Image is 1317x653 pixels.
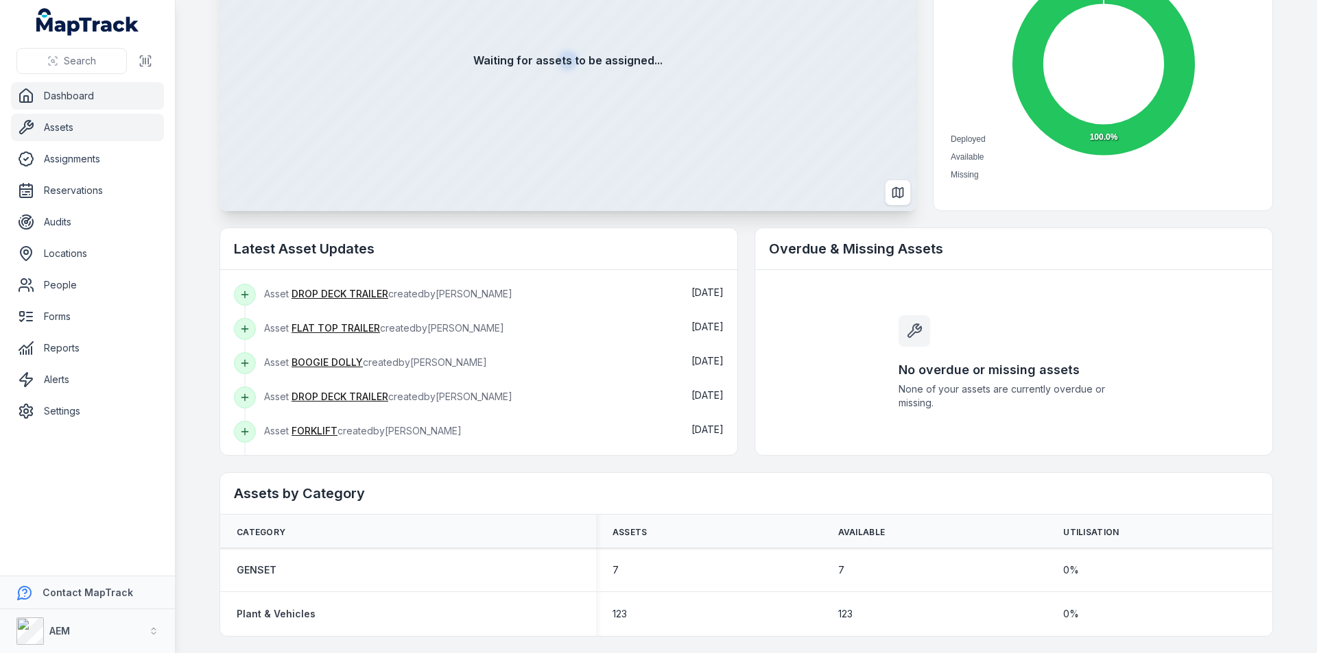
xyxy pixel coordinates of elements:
span: 0 % [1063,607,1079,621]
time: 8/20/2025, 10:08:45 AM [691,286,724,298]
span: Asset created by [PERSON_NAME] [264,391,512,402]
a: MapTrack [36,8,139,36]
span: [DATE] [691,355,724,367]
button: Switch to Map View [885,180,911,206]
a: Reports [11,334,164,362]
span: Utilisation [1063,527,1119,538]
a: Reservations [11,177,164,204]
h3: No overdue or missing assets [899,360,1129,380]
a: Assignments [11,145,164,173]
span: 7 [613,563,619,577]
a: Alerts [11,366,164,393]
time: 8/20/2025, 10:08:45 AM [691,389,724,401]
h2: Assets by Category [234,484,1259,503]
h2: Overdue & Missing Assets [769,239,1259,258]
span: Available [838,527,886,538]
span: Missing [951,170,979,180]
span: 7 [838,563,844,577]
a: FLAT TOP TRAILER [292,321,380,335]
a: Plant & Vehicles [237,607,316,621]
span: Asset created by [PERSON_NAME] [264,288,512,299]
time: 8/20/2025, 10:08:45 AM [691,355,724,367]
span: Search [64,54,96,68]
button: Search [16,48,127,74]
a: GENSET [237,563,276,577]
a: FORKLIFT [292,424,337,438]
a: Audits [11,208,164,236]
strong: Contact MapTrack [43,587,133,598]
a: BOOGIE DOLLY [292,356,363,369]
a: Forms [11,303,164,330]
a: Locations [11,240,164,267]
span: 0 % [1063,563,1079,577]
span: Deployed [951,134,986,144]
span: [DATE] [691,321,724,332]
strong: AEM [49,625,70,637]
span: Assets [613,527,648,538]
span: Asset created by [PERSON_NAME] [264,425,462,436]
span: 123 [838,607,853,621]
strong: Waiting for assets to be assigned... [473,52,663,69]
span: Asset created by [PERSON_NAME] [264,356,487,368]
a: Settings [11,397,164,425]
time: 8/20/2025, 10:08:45 AM [691,321,724,332]
a: Assets [11,114,164,141]
h2: Latest Asset Updates [234,239,724,258]
span: [DATE] [691,423,724,435]
span: Available [951,152,984,162]
span: Asset created by [PERSON_NAME] [264,322,504,334]
a: DROP DECK TRAILER [292,390,388,404]
span: [DATE] [691,389,724,401]
a: People [11,271,164,299]
a: Dashboard [11,82,164,110]
span: Category [237,527,285,538]
span: None of your assets are currently overdue or missing. [899,382,1129,410]
span: 123 [613,607,627,621]
span: [DATE] [691,286,724,298]
a: DROP DECK TRAILER [292,287,388,301]
time: 8/20/2025, 10:08:45 AM [691,423,724,435]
